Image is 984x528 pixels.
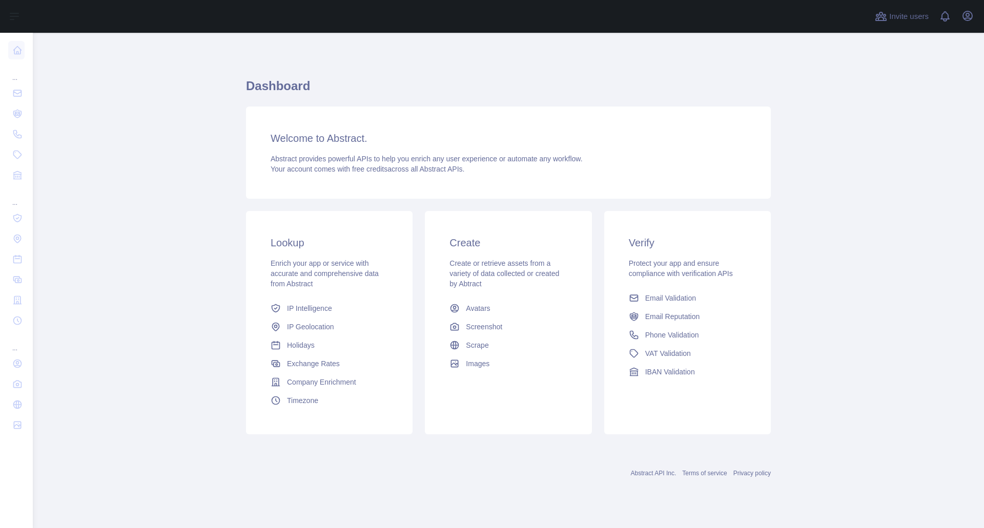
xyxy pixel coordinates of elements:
[889,11,929,23] span: Invite users
[287,377,356,387] span: Company Enrichment
[271,131,746,145] h3: Welcome to Abstract.
[8,332,25,352] div: ...
[246,78,771,102] h1: Dashboard
[645,367,695,377] span: IBAN Validation
[287,358,340,369] span: Exchange Rates
[287,395,318,406] span: Timezone
[445,336,571,354] a: Scrape
[466,340,488,350] span: Scrape
[8,186,25,207] div: ...
[466,303,490,313] span: Avatars
[266,299,392,318] a: IP Intelligence
[271,165,464,173] span: Your account comes with across all Abstract APIs.
[629,259,733,278] span: Protect your app and ensure compliance with verification APIs
[271,259,379,288] span: Enrich your app or service with accurate and comprehensive data from Abstract
[466,322,502,332] span: Screenshot
[287,340,315,350] span: Holidays
[631,470,676,477] a: Abstract API Inc.
[266,373,392,391] a: Company Enrichment
[352,165,387,173] span: free credits
[266,391,392,410] a: Timezone
[287,303,332,313] span: IP Intelligence
[266,354,392,373] a: Exchange Rates
[873,8,931,25] button: Invite users
[629,236,746,250] h3: Verify
[445,318,571,336] a: Screenshot
[733,470,771,477] a: Privacy policy
[625,344,750,363] a: VAT Validation
[645,293,696,303] span: Email Validation
[645,348,691,358] span: VAT Validation
[449,236,567,250] h3: Create
[625,326,750,344] a: Phone Validation
[466,358,489,369] span: Images
[682,470,727,477] a: Terms of service
[645,330,699,340] span: Phone Validation
[271,155,583,163] span: Abstract provides powerful APIs to help you enrich any user experience or automate any workflow.
[625,289,750,307] a: Email Validation
[266,318,392,336] a: IP Geolocation
[625,363,750,381] a: IBAN Validation
[8,61,25,82] div: ...
[271,236,388,250] h3: Lookup
[445,354,571,373] a: Images
[645,311,700,322] span: Email Reputation
[266,336,392,354] a: Holidays
[287,322,334,332] span: IP Geolocation
[445,299,571,318] a: Avatars
[449,259,559,288] span: Create or retrieve assets from a variety of data collected or created by Abtract
[625,307,750,326] a: Email Reputation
